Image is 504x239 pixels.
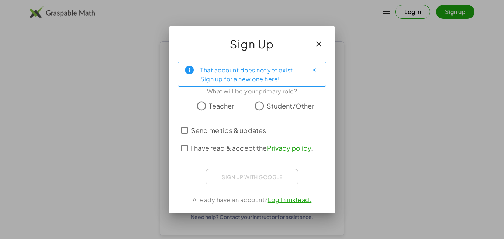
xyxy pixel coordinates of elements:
a: Log In instead. [268,196,312,204]
div: What will be your primary role? [178,87,326,96]
span: Sign Up [230,35,274,53]
div: Already have an account? [178,195,326,204]
span: Send me tips & updates [191,125,266,135]
span: Student/Other [267,101,314,111]
div: That account does not yet exist. Sign up for a new one here! [200,65,302,83]
span: Teacher [209,101,234,111]
button: Close [308,64,320,76]
a: Privacy policy [267,144,311,152]
span: I have read & accept the . [191,143,313,153]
